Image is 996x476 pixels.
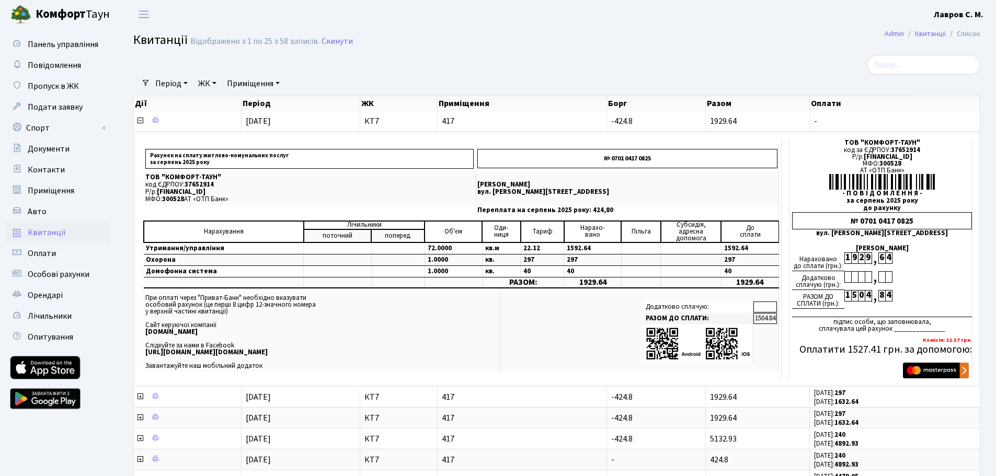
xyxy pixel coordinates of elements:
span: - [814,117,976,125]
div: Додатково сплачую (грн.): [792,271,844,290]
b: 297 [834,409,845,419]
span: [FINANCIAL_ID] [157,187,205,196]
span: [DATE] [246,454,271,466]
a: Авто [5,201,110,222]
a: Період [151,75,192,92]
td: РАЗОМ ДО СПЛАТИ: [644,313,753,324]
td: 40 [521,265,564,277]
td: кв. [482,254,520,265]
div: 9 [865,252,872,264]
td: 1504.84 [753,313,777,324]
span: 424.8 [710,454,728,466]
div: 9 [851,252,858,264]
div: № 0701 0417 0825 [792,212,972,229]
div: РАЗОМ ДО СПЛАТИ (грн.): [792,290,844,309]
p: МФО: АТ «ОТП Банк» [145,196,474,203]
span: -424.8 [611,391,633,403]
a: Admin [885,28,904,39]
span: 300528 [162,194,184,204]
span: Оплати [28,248,56,259]
td: 72.0000 [425,242,482,254]
div: 4 [865,290,872,301]
td: 297 [721,254,779,265]
span: КТ7 [364,393,433,401]
th: Період [242,96,360,111]
a: Спорт [5,118,110,138]
div: код за ЄДРПОУ: [792,147,972,154]
a: Квитанції [5,222,110,243]
div: підпис особи, що заповнювала, сплачувала цей рахунок ______________ [792,317,972,332]
span: Таун [36,6,110,24]
span: [DATE] [246,115,271,127]
a: Скинути [322,37,353,47]
span: [DATE] [246,391,271,403]
b: 1632.64 [834,418,858,427]
td: поперед. [371,229,425,242]
div: 6 [878,252,885,264]
small: [DATE]: [814,460,858,469]
td: Об'єм [425,221,482,242]
span: КТ7 [364,456,433,464]
input: Пошук... [867,55,980,75]
span: -424.8 [611,412,633,424]
span: КТ7 [364,117,433,125]
td: Лічильники [304,221,425,229]
td: поточний [304,229,371,242]
span: Опитування [28,331,73,343]
span: 417 [442,435,602,443]
div: - П О В І Д О М Л Е Н Н Я - [792,190,972,197]
div: до рахунку [792,205,972,212]
b: 4892.93 [834,460,858,469]
td: Додатково сплачую: [644,301,753,312]
span: Авто [28,206,47,217]
a: Приміщення [223,75,284,92]
div: 4 [885,290,892,301]
div: МФО: [792,160,972,167]
span: - [611,454,614,466]
p: № 0701 0417 0825 [477,149,777,168]
p: [PERSON_NAME] [477,181,777,188]
h5: Оплатити 1527.41 грн. за допомогою: [792,343,972,356]
td: 1929.64 [721,277,779,288]
td: 40 [721,265,779,277]
span: 300528 [879,159,901,168]
span: Панель управління [28,39,98,50]
div: , [872,252,878,264]
b: 4892.93 [834,439,858,448]
a: Контакти [5,159,110,180]
td: 22.12 [521,242,564,254]
span: 1929.64 [710,115,737,127]
td: При оплаті через "Приват-Банк" необхідно вказувати особовий рахунок (це перші 8 цифр 12-значного ... [143,293,500,371]
div: , [872,290,878,302]
span: Подати заявку [28,101,83,113]
span: Пропуск в ЖК [28,80,79,92]
span: 417 [442,456,602,464]
a: Повідомлення [5,55,110,76]
b: Лавров С. М. [934,9,983,20]
small: [DATE]: [814,409,845,419]
div: Р/р: [792,154,972,160]
span: 37652914 [185,180,214,189]
p: код ЄДРПОУ: [145,181,474,188]
th: Приміщення [438,96,607,111]
span: Лічильники [28,310,72,322]
b: [DOMAIN_NAME] [145,327,198,336]
button: Переключити навігацію [131,6,157,23]
span: 37652914 [891,145,920,155]
small: [DATE]: [814,397,858,407]
td: Пільга [621,221,660,242]
td: 1929.64 [564,277,622,288]
div: Нараховано до сплати (грн.): [792,252,844,271]
div: АТ «ОТП Банк» [792,167,972,174]
a: Подати заявку [5,97,110,118]
td: 297 [564,254,622,265]
div: за серпень 2025 року [792,198,972,204]
td: кв.м [482,242,520,254]
p: вул. [PERSON_NAME][STREET_ADDRESS] [477,189,777,195]
td: 1.0000 [425,265,482,277]
td: Охорона [144,254,304,265]
div: Відображено з 1 по 25 з 58 записів. [190,37,319,47]
small: [DATE]: [814,388,845,398]
span: -424.8 [611,433,633,445]
p: ТОВ "КОМФОРТ-ТАУН" [145,174,474,181]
